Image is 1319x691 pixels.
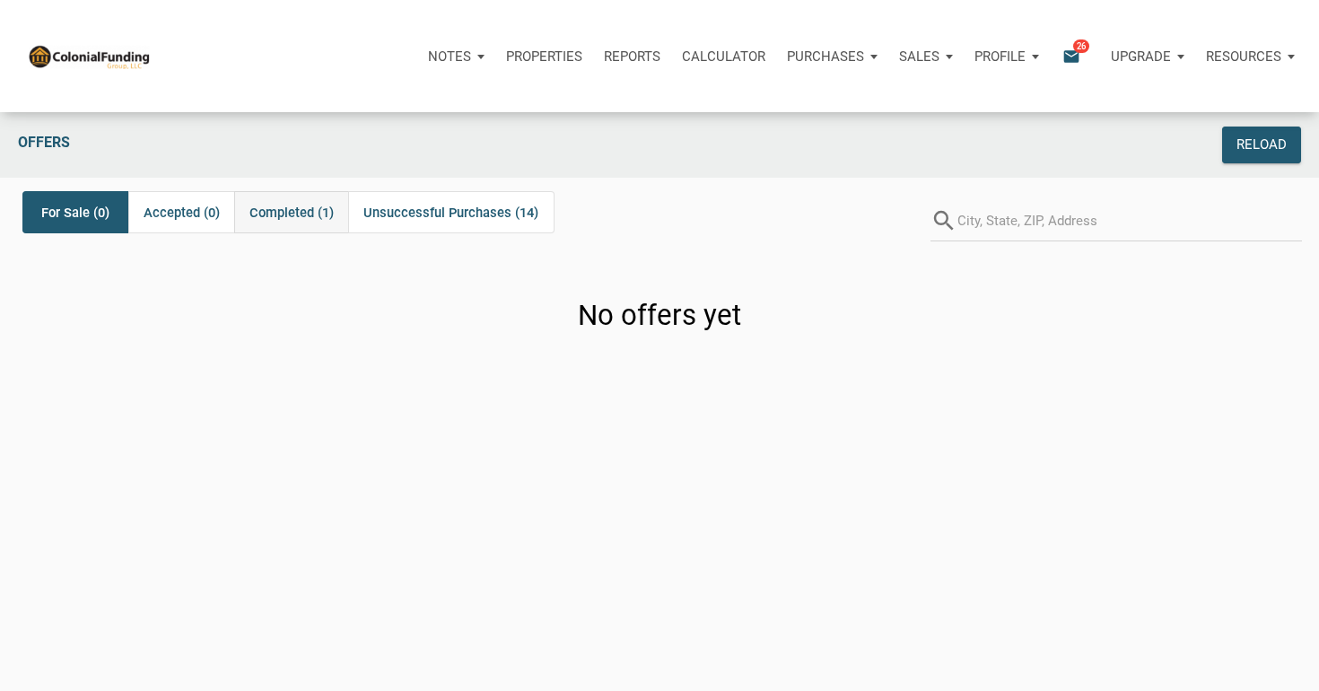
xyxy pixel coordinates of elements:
[27,43,151,68] img: NoteUnlimited
[1073,39,1089,53] span: 26
[899,48,939,65] p: Sales
[682,48,765,65] p: Calculator
[964,30,1050,83] button: Profile
[1195,30,1306,83] button: Resources
[930,201,957,241] i: search
[1111,48,1171,65] p: Upgrade
[1222,127,1301,163] button: Reload
[417,30,495,83] button: Notes
[363,202,538,223] span: Unsuccessful Purchases (14)
[957,201,1302,241] input: City, State, ZIP, Address
[888,30,964,83] button: Sales
[348,191,554,233] div: Unsuccessful Purchases (14)
[495,30,593,83] a: Properties
[1049,30,1100,83] button: email26
[506,48,582,65] p: Properties
[974,48,1026,65] p: Profile
[144,202,220,223] span: Accepted (0)
[249,202,334,223] span: Completed (1)
[1206,48,1281,65] p: Resources
[578,296,741,336] h3: No offers yet
[1100,30,1195,83] button: Upgrade
[671,30,776,83] a: Calculator
[9,127,985,163] div: Offers
[428,48,471,65] p: Notes
[604,48,660,65] p: Reports
[128,191,234,233] div: Accepted (0)
[1236,135,1287,155] div: Reload
[787,48,864,65] p: Purchases
[41,202,109,223] span: For Sale (0)
[776,30,888,83] button: Purchases
[22,191,128,233] div: For Sale (0)
[234,191,348,233] div: Completed (1)
[1061,46,1082,66] i: email
[593,30,671,83] button: Reports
